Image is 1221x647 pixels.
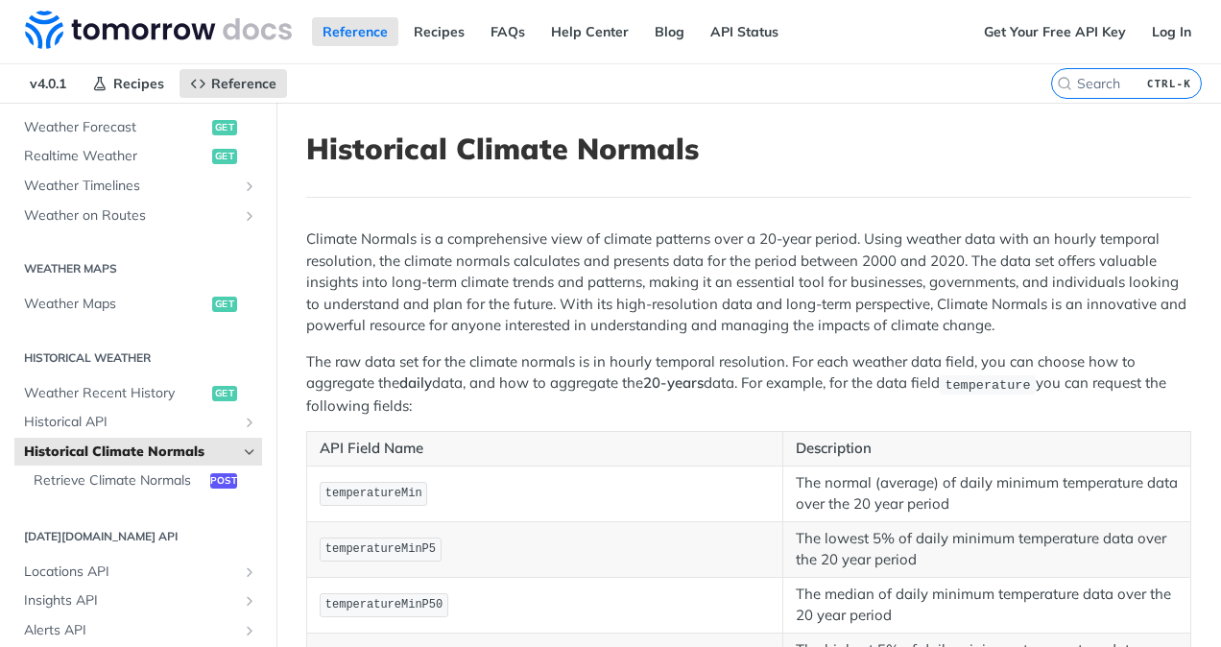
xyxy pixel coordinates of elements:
[210,473,237,489] span: post
[325,487,422,500] span: temperatureMin
[14,558,262,587] a: Locations APIShow subpages for Locations API
[14,616,262,645] a: Alerts APIShow subpages for Alerts API
[242,623,257,638] button: Show subpages for Alerts API
[14,202,262,230] a: Weather on RoutesShow subpages for Weather on Routes
[180,69,287,98] a: Reference
[25,11,292,49] img: Tomorrow.io Weather API Docs
[644,17,695,46] a: Blog
[24,295,207,314] span: Weather Maps
[14,528,262,545] h2: [DATE][DOMAIN_NAME] API
[24,467,262,495] a: Retrieve Climate Normalspost
[24,621,237,640] span: Alerts API
[24,591,237,611] span: Insights API
[242,415,257,430] button: Show subpages for Historical API
[24,206,237,226] span: Weather on Routes
[24,118,207,137] span: Weather Forecast
[14,172,262,201] a: Weather TimelinesShow subpages for Weather Timelines
[643,373,704,392] strong: 20-years
[973,17,1137,46] a: Get Your Free API Key
[700,17,789,46] a: API Status
[399,373,432,392] strong: daily
[306,228,1191,337] p: Climate Normals is a comprehensive view of climate patterns over a 20-year period. Using weather ...
[796,438,1178,460] p: Description
[540,17,639,46] a: Help Center
[480,17,536,46] a: FAQs
[19,69,77,98] span: v4.0.1
[212,149,237,164] span: get
[14,260,262,277] h2: Weather Maps
[320,438,770,460] p: API Field Name
[212,120,237,135] span: get
[796,472,1178,515] p: The normal (average) of daily minimum temperature data over the 20 year period
[14,587,262,615] a: Insights APIShow subpages for Insights API
[24,147,207,166] span: Realtime Weather
[796,584,1178,627] p: The median of daily minimum temperature data over the 20 year period
[1057,76,1072,91] svg: Search
[306,351,1191,417] p: The raw data set for the climate normals is in hourly temporal resolution. For each weather data ...
[312,17,398,46] a: Reference
[113,75,164,92] span: Recipes
[242,593,257,609] button: Show subpages for Insights API
[242,208,257,224] button: Show subpages for Weather on Routes
[242,179,257,194] button: Show subpages for Weather Timelines
[14,290,262,319] a: Weather Mapsget
[24,563,237,582] span: Locations API
[14,379,262,408] a: Weather Recent Historyget
[242,564,257,580] button: Show subpages for Locations API
[82,69,175,98] a: Recipes
[1142,74,1196,93] kbd: CTRL-K
[403,17,475,46] a: Recipes
[24,177,237,196] span: Weather Timelines
[1141,17,1202,46] a: Log In
[211,75,276,92] span: Reference
[14,113,262,142] a: Weather Forecastget
[14,408,262,437] a: Historical APIShow subpages for Historical API
[14,142,262,171] a: Realtime Weatherget
[212,386,237,401] span: get
[945,377,1030,392] span: temperature
[242,444,257,460] button: Hide subpages for Historical Climate Normals
[14,438,262,467] a: Historical Climate NormalsHide subpages for Historical Climate Normals
[34,471,205,491] span: Retrieve Climate Normals
[212,297,237,312] span: get
[24,443,237,462] span: Historical Climate Normals
[325,598,443,611] span: temperatureMinP50
[306,132,1191,166] h1: Historical Climate Normals
[24,413,237,432] span: Historical API
[14,349,262,367] h2: Historical Weather
[325,542,436,556] span: temperatureMinP5
[24,384,207,403] span: Weather Recent History
[796,528,1178,571] p: The lowest 5% of daily minimum temperature data over the 20 year period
